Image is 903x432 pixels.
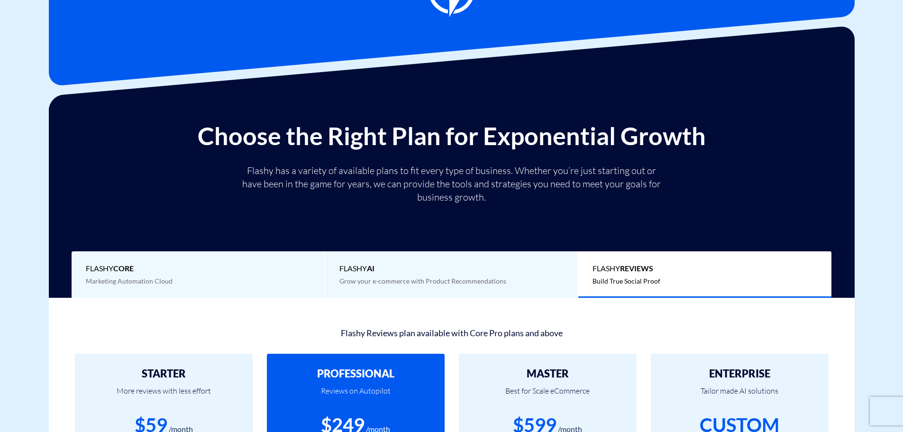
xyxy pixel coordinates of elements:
h2: ENTERPRISE [665,368,814,379]
h2: PROFESSIONAL [281,368,430,379]
h2: STARTER [89,368,238,379]
p: Tailor made AI solutions [665,379,814,412]
span: Flashy [86,263,310,274]
span: Build True Social Proof [593,277,660,285]
p: More reviews with less effort [89,379,238,412]
p: Best for Scale eCommerce [473,379,622,412]
h2: MASTER [473,368,622,379]
p: Reviews on Autopilot [281,379,430,412]
b: AI [367,264,374,273]
span: Grow your e-commerce with Product Recommendations [339,277,506,285]
b: REVIEWS [620,264,653,273]
h2: Choose the Right Plan for Exponential Growth [56,122,848,149]
span: Marketing Automation Cloud [86,277,173,285]
span: Flashy [339,263,564,274]
p: Flashy has a variety of available plans to fit every type of business. Whether you’re just starti... [238,164,665,204]
div: Flashy Reviews plan available with Core Pro plans and above [68,324,836,340]
span: Flashy [593,263,817,274]
b: Core [113,264,134,273]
